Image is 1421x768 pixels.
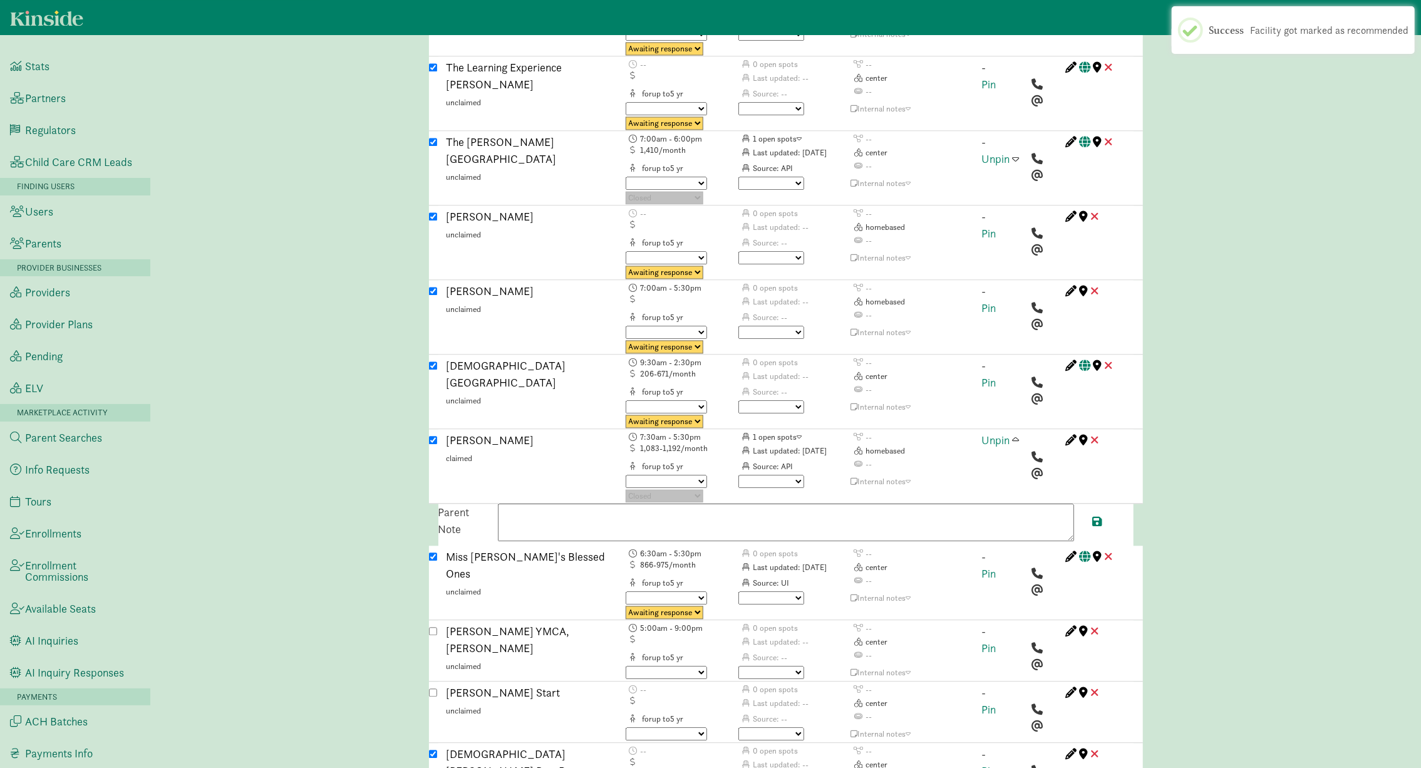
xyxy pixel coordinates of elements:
span: Internal notes [851,178,911,189]
td: 5:00am - 9:00pm [625,623,738,634]
span: up to [653,88,684,99]
td: -- [850,623,963,634]
div: - [982,684,1023,701]
span: Internal notes [851,667,911,678]
span: Stats [25,61,49,72]
select: Inquiry status [626,191,703,204]
span: 5 [671,714,684,724]
span: This has a Google Place. Click to open map with details in a separate tab. [1080,360,1091,371]
span: Show on map [1093,61,1102,73]
td: homebased [850,219,963,235]
span: for [643,163,684,174]
span: Regulators [25,125,76,136]
small: claimed [447,453,473,464]
div: Facility got marked as recommended [1250,24,1408,37]
td: 0 open spots [738,623,850,634]
td: 7:00am - 6:00pm [625,133,738,145]
td: 7:30am - 5:30pm [625,432,738,443]
td: center [850,70,963,86]
span: for [643,237,684,248]
td: 866-975/month [625,559,738,575]
span: Parent Searches [25,432,102,444]
span: Show on map [1093,551,1102,562]
span: Payments [17,692,57,702]
iframe: Chat Widget [1358,708,1421,768]
span: up to [653,387,684,397]
span: Show on map [1093,136,1102,147]
span: for [643,88,684,99]
select: Inquiry status [626,42,703,55]
td: -- [850,684,963,695]
td: -- [850,575,963,591]
td: Source: -- [738,235,850,251]
span: Show on map [1080,434,1088,445]
span: for [643,652,684,663]
select: Inquiry status [626,117,703,130]
span: This has a Google Place. Click to open map with details in a separate tab. [1080,61,1091,73]
h2: Success [1209,13,1244,48]
span: Edit facility [1066,136,1077,147]
a: Unpin [982,152,1010,166]
span: Click to exclude this facility from the search [1091,687,1100,698]
td: -- [850,160,963,176]
span: Edit facility [1066,210,1077,222]
td: -- [850,459,963,474]
a: Miss [PERSON_NAME]'s Blessed Ones [447,549,606,581]
small: unclaimed [447,661,482,672]
span: Edit facility [1066,434,1077,445]
a: [PERSON_NAME] [447,209,534,224]
td: 206-671/month [625,368,738,384]
a: Pin [982,641,996,655]
td: Source: UI [738,575,850,591]
span: up to [653,461,684,472]
a: Pin [982,375,996,390]
td: homebased [850,294,963,309]
td: -- [850,384,963,400]
div: - [982,548,1023,565]
td: 0 open spots [738,357,850,368]
td: Source: -- [738,384,850,400]
small: unclaimed [447,172,482,182]
td: -- [850,133,963,145]
small: unclaimed [447,304,482,314]
div: Parent Note [429,504,488,546]
span: Click to exclude this facility from the search [1091,625,1100,636]
td: Source: -- [738,309,850,325]
td: 1,410/month [625,145,738,160]
td: 0 open spots [738,684,850,695]
span: Edit facility [1066,61,1077,73]
span: Provider Plans [25,319,93,330]
td: homebased [850,443,963,459]
td: Source: -- [738,650,850,665]
td: 9:30am - 2:30pm [625,357,738,368]
small: unclaimed [447,97,482,108]
td: -- [850,432,963,443]
a: [PERSON_NAME] [447,433,534,447]
td: Last updated: [DATE] [738,145,850,160]
span: Internal notes [851,729,911,739]
td: Last updated: [DATE] [738,559,850,575]
td: Last updated: -- [738,634,850,650]
td: -- [850,650,963,665]
td: 0 open spots [738,745,850,757]
a: The Learning Experience [PERSON_NAME] [447,60,562,91]
span: up to [653,652,684,663]
td: -- [625,745,738,757]
span: Show on map [1093,360,1102,371]
span: Show on map [1080,285,1088,296]
td: -- [850,357,963,368]
td: Source: API [738,160,850,176]
span: Show on map [1080,748,1088,759]
td: 1 open spots [738,432,850,443]
span: 5 [671,312,684,323]
span: 5 [671,461,684,472]
span: for [643,578,684,588]
td: 0 open spots [738,208,850,219]
span: Edit facility [1066,360,1077,371]
td: -- [850,711,963,727]
span: Internal notes [851,476,911,487]
a: [PERSON_NAME] YMCA, [PERSON_NAME] [447,624,570,655]
span: Finding Users [17,181,75,192]
td: 6:30am - 5:30pm [625,548,738,559]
